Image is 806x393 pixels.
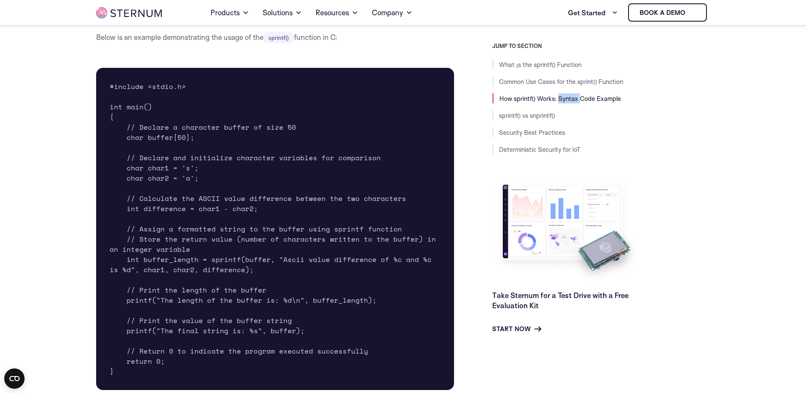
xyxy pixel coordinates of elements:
[263,32,294,43] code: sprintf()
[96,7,162,18] img: sternum iot
[499,128,565,137] a: Security Best Practices
[96,68,454,390] pre: #include <stdio.h> int main() { // Declare a character buffer of size 50 char buffer[50]; // Decl...
[568,4,618,21] a: Get Started
[499,111,555,120] a: sprintf() vs snprintf()
[372,1,413,25] a: Company
[96,31,454,44] p: Below is an example demonstrating the usage of the function in C:
[499,78,623,86] a: Common Use Cases for the sprint() Function
[4,368,25,389] button: Open CMP widget
[493,42,710,49] h3: JUMP TO SECTION
[628,3,707,22] a: Book a demo
[316,1,358,25] a: Resources
[499,145,581,153] a: Deterministic Security for IoT
[499,95,621,103] a: How sprintf() Works: Syntax Code Example
[493,178,641,284] img: Take Sternum for a Test Drive with a Free Evaluation Kit
[689,9,695,16] img: sternum iot
[493,291,629,310] a: Take Sternum for a Test Drive with a Free Evaluation Kit
[211,1,249,25] a: Products
[499,61,582,69] a: What ןs the sprintf() Function
[263,1,302,25] a: Solutions
[493,324,541,334] a: Start Now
